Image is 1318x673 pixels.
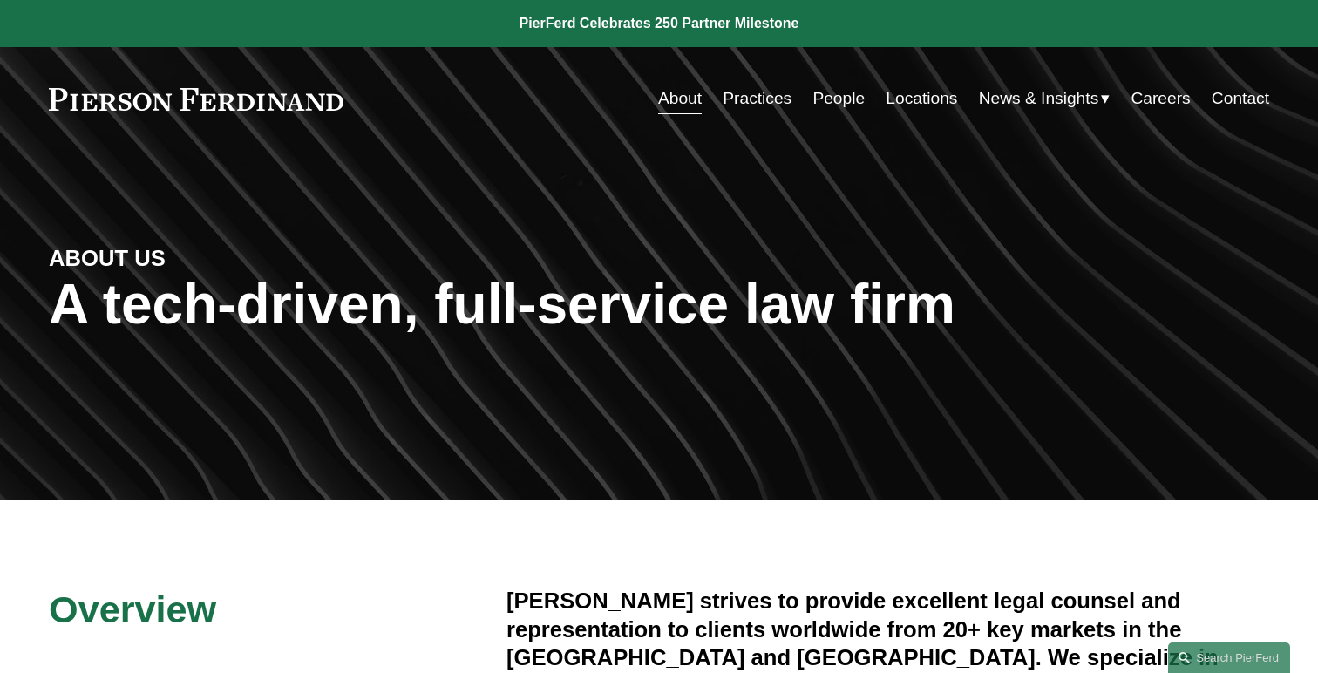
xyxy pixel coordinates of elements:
[812,82,865,115] a: People
[1168,642,1290,673] a: Search this site
[979,84,1099,114] span: News & Insights
[1212,82,1269,115] a: Contact
[886,82,957,115] a: Locations
[658,82,702,115] a: About
[1131,82,1190,115] a: Careers
[49,246,166,270] strong: ABOUT US
[979,82,1111,115] a: folder dropdown
[49,588,216,630] span: Overview
[49,273,1269,336] h1: A tech-driven, full-service law firm
[723,82,791,115] a: Practices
